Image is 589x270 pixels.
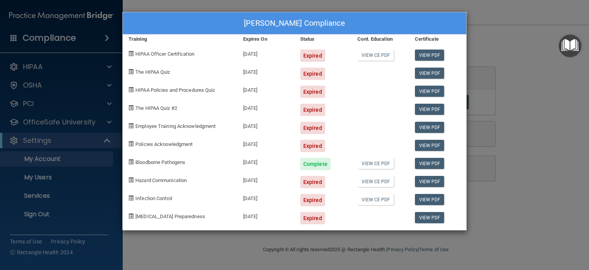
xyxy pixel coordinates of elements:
span: Infection Control [135,195,172,201]
div: [PERSON_NAME] Compliance [123,12,466,35]
a: View PDF [415,104,444,115]
div: [DATE] [237,98,294,116]
div: Expired [300,104,325,116]
button: Open Resource Center [559,35,581,57]
span: Policies Acknowledgment [135,141,192,147]
a: View CE PDF [357,50,394,61]
span: The HIPAA Quiz #2 [135,105,177,111]
div: Cont. Education [352,35,409,44]
div: Certificate [409,35,466,44]
div: Expires On [237,35,294,44]
div: Status [294,35,352,44]
div: Expired [300,212,325,224]
span: HIPAA Officer Certification [135,51,194,57]
a: View CE PDF [357,194,394,205]
span: HIPAA Policies and Procedures Quiz [135,87,215,93]
a: View PDF [415,122,444,133]
a: View CE PDF [357,158,394,169]
div: [DATE] [237,62,294,80]
a: View PDF [415,68,444,79]
div: [DATE] [237,80,294,98]
a: View PDF [415,212,444,223]
div: [DATE] [237,152,294,170]
div: Training [123,35,237,44]
a: View PDF [415,140,444,151]
div: [DATE] [237,206,294,224]
div: Expired [300,86,325,98]
div: Expired [300,50,325,62]
span: Bloodborne Pathogens [135,159,185,165]
div: Expired [300,194,325,206]
div: [DATE] [237,188,294,206]
div: [DATE] [237,170,294,188]
a: View CE PDF [357,176,394,187]
a: View PDF [415,50,444,61]
div: [DATE] [237,134,294,152]
div: Complete [300,158,331,170]
a: View PDF [415,176,444,187]
div: Expired [300,176,325,188]
div: Expired [300,68,325,80]
div: [DATE] [237,116,294,134]
span: Hazard Communication [135,177,187,183]
span: Employee Training Acknowledgment [135,123,216,129]
a: View PDF [415,194,444,205]
span: [MEDICAL_DATA] Preparedness [135,214,205,219]
span: The HIPAA Quiz [135,69,170,75]
div: [DATE] [237,44,294,62]
a: View PDF [415,158,444,169]
div: Expired [300,122,325,134]
div: Expired [300,140,325,152]
a: View PDF [415,86,444,97]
